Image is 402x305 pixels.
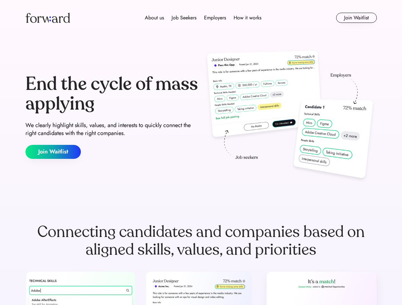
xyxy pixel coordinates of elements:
div: Connecting candidates and companies based on aligned skills, values, and priorities [25,223,377,259]
img: hero-image.png [204,48,377,185]
div: We clearly highlight skills, values, and interests to quickly connect the right candidates with t... [25,121,199,137]
button: Join Waitlist [25,145,81,159]
div: About us [145,14,164,22]
div: Job Seekers [172,14,196,22]
img: Forward logo [25,13,70,23]
button: Join Waitlist [336,13,377,23]
div: End the cycle of mass applying [25,74,199,113]
div: Employers [204,14,226,22]
div: How it works [234,14,261,22]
